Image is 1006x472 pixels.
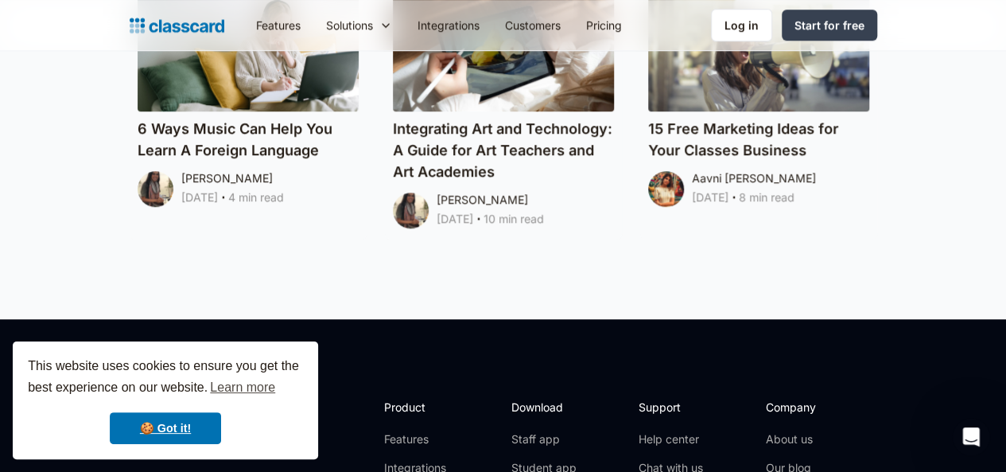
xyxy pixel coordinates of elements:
[13,341,318,459] div: cookieconsent
[326,17,373,33] div: Solutions
[692,169,816,188] div: Aavni [PERSON_NAME]
[648,118,869,161] h4: 15 Free Marketing Ideas for Your Classes Business
[739,188,794,207] div: 8 min read
[130,14,224,37] a: home
[218,188,228,210] div: ‧
[639,399,703,415] h2: Support
[952,418,990,456] iframe: Intercom live chat
[766,399,872,415] h2: Company
[393,118,614,182] h4: Integrating Art and Technology: A Guide for Art Teachers and Art Academies
[208,376,278,400] a: learn more about cookies
[511,431,577,447] a: Staff app
[711,9,772,41] a: Log in
[728,188,739,210] div: ‧
[437,209,473,228] div: [DATE]
[573,7,635,43] a: Pricing
[243,7,313,43] a: Features
[511,399,577,415] h2: Download
[384,431,469,447] a: Features
[181,188,218,207] div: [DATE]
[405,7,492,43] a: Integrations
[782,10,877,41] a: Start for free
[473,209,484,232] div: ‧
[181,169,273,188] div: [PERSON_NAME]
[313,7,405,43] div: Solutions
[692,188,728,207] div: [DATE]
[766,431,872,447] a: About us
[228,188,284,207] div: 4 min read
[110,412,221,444] a: dismiss cookie message
[138,118,359,161] h4: 6 Ways Music Can Help You Learn A Foreign Language
[492,7,573,43] a: Customers
[639,431,703,447] a: Help center
[437,190,528,209] div: [PERSON_NAME]
[28,357,303,400] span: This website uses cookies to ensure you get the best experience on our website.
[724,17,759,33] div: Log in
[484,209,544,228] div: 10 min read
[384,399,469,415] h2: Product
[794,17,864,33] div: Start for free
